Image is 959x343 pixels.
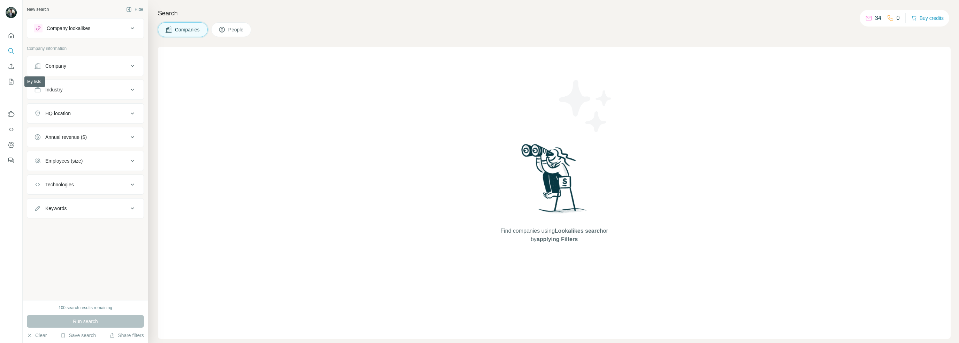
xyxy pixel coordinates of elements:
[27,45,144,52] p: Company information
[27,332,47,339] button: Clear
[6,29,17,42] button: Quick start
[27,176,144,193] button: Technologies
[897,14,900,22] p: 0
[555,228,603,234] span: Lookalikes search
[27,200,144,217] button: Keywords
[537,236,578,242] span: applying Filters
[59,305,112,311] div: 100 search results remaining
[47,25,90,32] div: Company lookalikes
[6,108,17,120] button: Use Surfe on LinkedIn
[27,20,144,37] button: Company lookalikes
[45,110,71,117] div: HQ location
[45,86,63,93] div: Industry
[27,105,144,122] button: HQ location
[60,332,96,339] button: Save search
[498,227,610,244] span: Find companies using or by
[27,6,49,13] div: New search
[27,58,144,74] button: Company
[45,181,74,188] div: Technologies
[45,62,66,69] div: Company
[45,134,87,141] div: Annual revenue ($)
[109,332,144,339] button: Share filters
[158,8,951,18] h4: Search
[121,4,148,15] button: Hide
[45,157,83,164] div: Employees (size)
[228,26,244,33] span: People
[6,75,17,88] button: My lists
[6,139,17,151] button: Dashboard
[27,81,144,98] button: Industry
[875,14,881,22] p: 34
[911,13,944,23] button: Buy credits
[6,45,17,57] button: Search
[6,123,17,136] button: Use Surfe API
[175,26,200,33] span: Companies
[6,60,17,73] button: Enrich CSV
[6,154,17,166] button: Feedback
[6,7,17,18] img: Avatar
[518,142,591,220] img: Surfe Illustration - Woman searching with binoculars
[27,152,144,169] button: Employees (size)
[27,129,144,146] button: Annual revenue ($)
[554,75,617,137] img: Surfe Illustration - Stars
[45,205,67,212] div: Keywords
